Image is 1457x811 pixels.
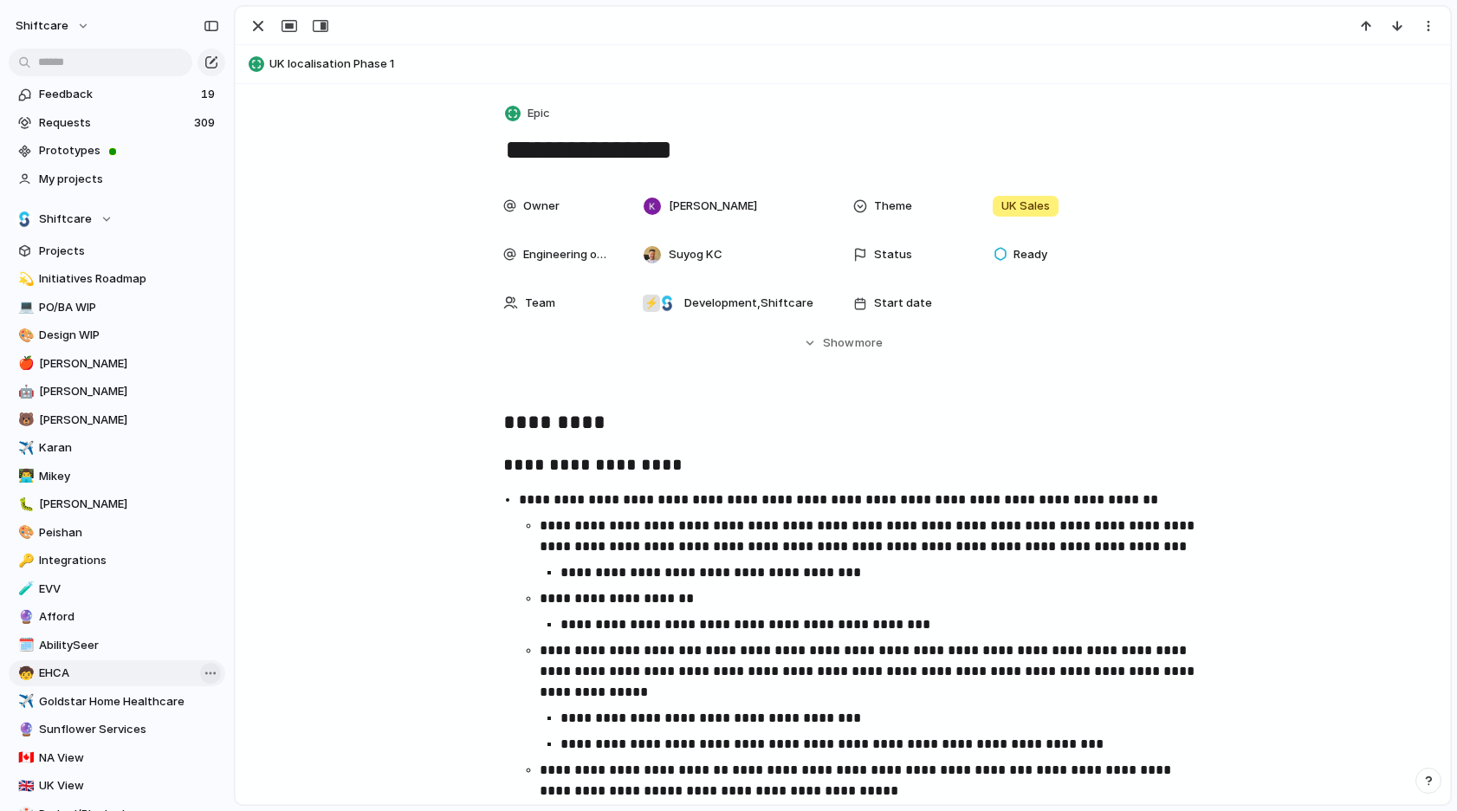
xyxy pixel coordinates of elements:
[9,689,225,715] a: ✈️Goldstar Home Healthcare
[18,635,30,655] div: 🗓️
[16,299,33,316] button: 💻
[9,604,225,630] div: 🔮Afford
[528,105,550,122] span: Epic
[9,206,225,232] button: Shiftcare
[16,581,33,598] button: 🧪
[39,665,219,682] span: EHCA
[16,468,33,485] button: 👨‍💻
[39,270,219,288] span: Initiatives Roadmap
[9,238,225,264] a: Projects
[16,17,68,35] span: shiftcare
[669,198,757,215] span: [PERSON_NAME]
[39,608,219,626] span: Afford
[18,297,30,317] div: 💻
[18,495,30,515] div: 🐛
[39,243,219,260] span: Projects
[9,379,225,405] a: 🤖[PERSON_NAME]
[18,354,30,373] div: 🍎
[523,246,614,263] span: Engineering owner
[18,410,30,430] div: 🐻
[18,691,30,711] div: ✈️
[39,637,219,654] span: AbilitySeer
[9,435,225,461] a: ✈️Karan
[9,633,225,659] a: 🗓️AbilitySeer
[9,520,225,546] a: 🎨Peishan
[9,717,225,743] a: 🔮Sunflower Services
[194,114,218,132] span: 309
[9,266,225,292] a: 💫Initiatives Roadmap
[684,295,813,312] span: Development , Shiftcare
[18,269,30,289] div: 💫
[39,383,219,400] span: [PERSON_NAME]
[18,382,30,402] div: 🤖
[523,198,560,215] span: Owner
[39,581,219,598] span: EVV
[39,211,92,228] span: Shiftcare
[16,693,33,710] button: ✈️
[201,86,218,103] span: 19
[9,773,225,799] a: 🇬🇧UK View
[9,351,225,377] a: 🍎[PERSON_NAME]
[243,50,1442,78] button: UK localisation Phase 1
[16,496,33,513] button: 🐛
[18,522,30,542] div: 🎨
[39,142,219,159] span: Prototypes
[18,438,30,458] div: ✈️
[16,383,33,400] button: 🤖
[874,198,912,215] span: Theme
[874,246,912,263] span: Status
[39,86,196,103] span: Feedback
[39,468,219,485] span: Mikey
[18,607,30,627] div: 🔮
[39,721,219,738] span: Sunflower Services
[16,524,33,542] button: 🎨
[39,749,219,767] span: NA View
[18,664,30,684] div: 🧒
[269,55,1442,73] span: UK localisation Phase 1
[9,491,225,517] a: 🐛[PERSON_NAME]
[16,608,33,626] button: 🔮
[9,548,225,574] a: 🔑Integrations
[16,355,33,373] button: 🍎
[8,12,99,40] button: shiftcare
[18,466,30,486] div: 👨‍💻
[503,328,1182,359] button: Showmore
[9,322,225,348] a: 🎨Design WIP
[39,552,219,569] span: Integrations
[16,270,33,288] button: 💫
[9,745,225,771] a: 🇨🇦NA View
[874,295,932,312] span: Start date
[502,101,555,127] button: Epic
[9,464,225,490] a: 👨‍💻Mikey
[39,693,219,710] span: Goldstar Home Healthcare
[39,524,219,542] span: Peishan
[855,334,883,352] span: more
[39,412,219,429] span: [PERSON_NAME]
[18,720,30,740] div: 🔮
[9,110,225,136] a: Requests309
[669,246,722,263] span: Suyog KC
[9,576,225,602] a: 🧪EVV
[16,637,33,654] button: 🗓️
[525,295,555,312] span: Team
[9,407,225,433] a: 🐻[PERSON_NAME]
[643,295,660,312] div: ⚡
[18,326,30,346] div: 🎨
[16,327,33,344] button: 🎨
[9,660,225,686] a: 🧒EHCA
[39,299,219,316] span: PO/BA WIP
[16,439,33,457] button: ✈️
[16,721,33,738] button: 🔮
[39,355,219,373] span: [PERSON_NAME]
